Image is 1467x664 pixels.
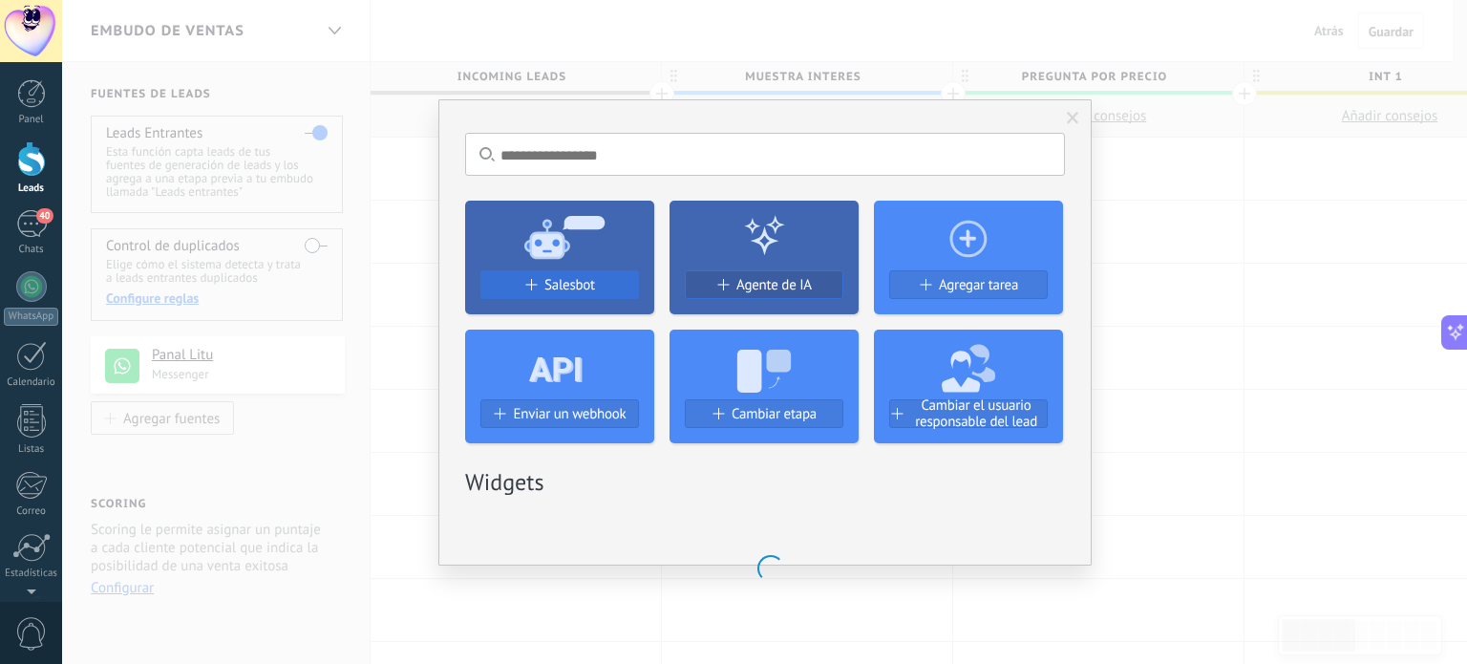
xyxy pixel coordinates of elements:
div: Correo [4,505,59,518]
div: Listas [4,443,59,456]
button: Enviar un webhook [480,399,639,428]
button: Cambiar etapa [685,399,843,428]
div: Leads [4,182,59,195]
span: 40 [36,208,53,224]
button: Salesbot [480,270,639,299]
span: Cambiar etapa [732,406,817,422]
span: Agente de IA [736,277,812,293]
div: Panel [4,114,59,126]
span: Agregar tarea [939,277,1018,293]
button: Cambiar el usuario responsable del lead [889,399,1048,428]
div: WhatsApp [4,308,58,326]
span: Cambiar el usuario responsable del lead [905,397,1047,430]
button: Agregar tarea [889,270,1048,299]
button: Agente de IA [685,270,843,299]
div: Estadísticas [4,568,59,580]
div: Chats [4,244,59,256]
span: Salesbot [544,277,595,293]
h2: Widgets [465,467,1065,497]
div: Calendario [4,376,59,389]
span: Enviar un webhook [513,406,626,422]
